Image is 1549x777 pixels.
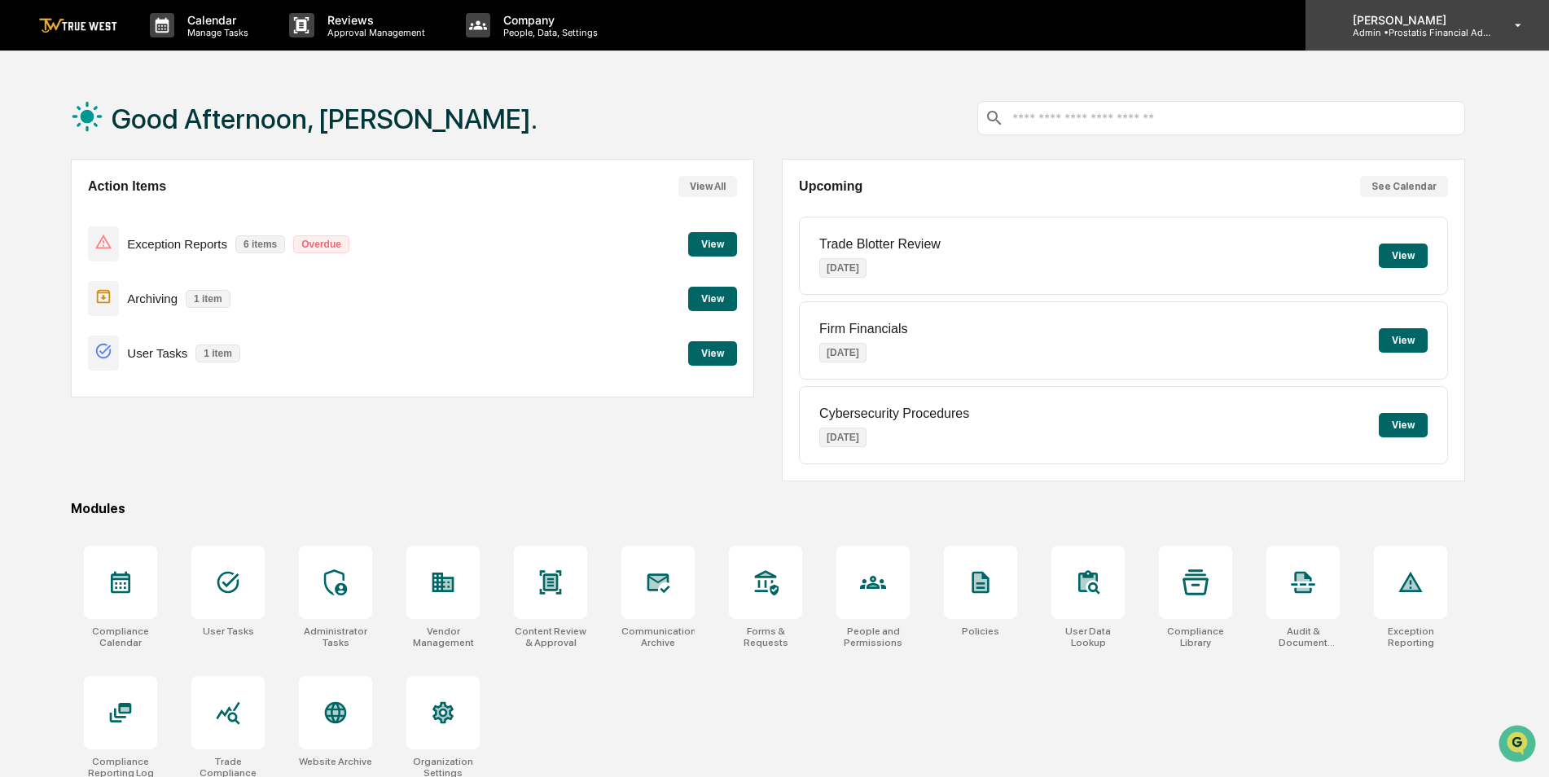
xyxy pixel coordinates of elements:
[299,756,372,767] div: Website Archive
[514,626,587,648] div: Content Review & Approval
[819,322,907,336] p: Firm Financials
[127,292,178,305] p: Archiving
[16,207,29,220] div: 🖐️
[235,235,285,253] p: 6 items
[1159,626,1232,648] div: Compliance Library
[406,626,480,648] div: Vendor Management
[1051,626,1125,648] div: User Data Lookup
[299,626,372,648] div: Administrator Tasks
[1340,27,1491,38] p: Admin • Prostatis Financial Advisors
[112,103,538,135] h1: Good Afternoon, [PERSON_NAME].
[1379,328,1428,353] button: View
[33,205,105,222] span: Preclearance
[88,179,166,194] h2: Action Items
[962,626,999,637] div: Policies
[84,626,157,648] div: Compliance Calendar
[819,258,867,278] p: [DATE]
[134,205,202,222] span: Attestations
[33,236,103,252] span: Data Lookup
[490,27,606,38] p: People, Data, Settings
[688,232,737,257] button: View
[112,199,208,228] a: 🗄️Attestations
[314,13,433,27] p: Reviews
[55,125,267,141] div: Start new chat
[1360,176,1448,197] button: See Calendar
[1374,626,1447,648] div: Exception Reporting
[16,34,296,60] p: How can we help?
[819,428,867,447] p: [DATE]
[118,207,131,220] div: 🗄️
[678,176,737,197] button: View All
[162,276,197,288] span: Pylon
[277,129,296,149] button: Start new chat
[10,230,109,259] a: 🔎Data Lookup
[688,287,737,311] button: View
[836,626,910,648] div: People and Permissions
[621,626,695,648] div: Communications Archive
[688,345,737,360] a: View
[688,341,737,366] button: View
[174,13,257,27] p: Calendar
[55,141,206,154] div: We're available if you need us!
[71,501,1465,516] div: Modules
[688,235,737,251] a: View
[314,27,433,38] p: Approval Management
[1340,13,1491,27] p: [PERSON_NAME]
[819,343,867,362] p: [DATE]
[39,18,117,33] img: logo
[1379,413,1428,437] button: View
[127,346,187,360] p: User Tasks
[729,626,802,648] div: Forms & Requests
[799,179,862,194] h2: Upcoming
[16,238,29,251] div: 🔎
[1266,626,1340,648] div: Audit & Document Logs
[10,199,112,228] a: 🖐️Preclearance
[293,235,349,253] p: Overdue
[16,125,46,154] img: 1746055101610-c473b297-6a78-478c-a979-82029cc54cd1
[186,290,230,308] p: 1 item
[127,237,227,251] p: Exception Reports
[688,290,737,305] a: View
[174,27,257,38] p: Manage Tasks
[1379,244,1428,268] button: View
[203,626,254,637] div: User Tasks
[115,275,197,288] a: Powered byPylon
[490,13,606,27] p: Company
[195,345,240,362] p: 1 item
[819,406,969,421] p: Cybersecurity Procedures
[1497,723,1541,767] iframe: Open customer support
[819,237,941,252] p: Trade Blotter Review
